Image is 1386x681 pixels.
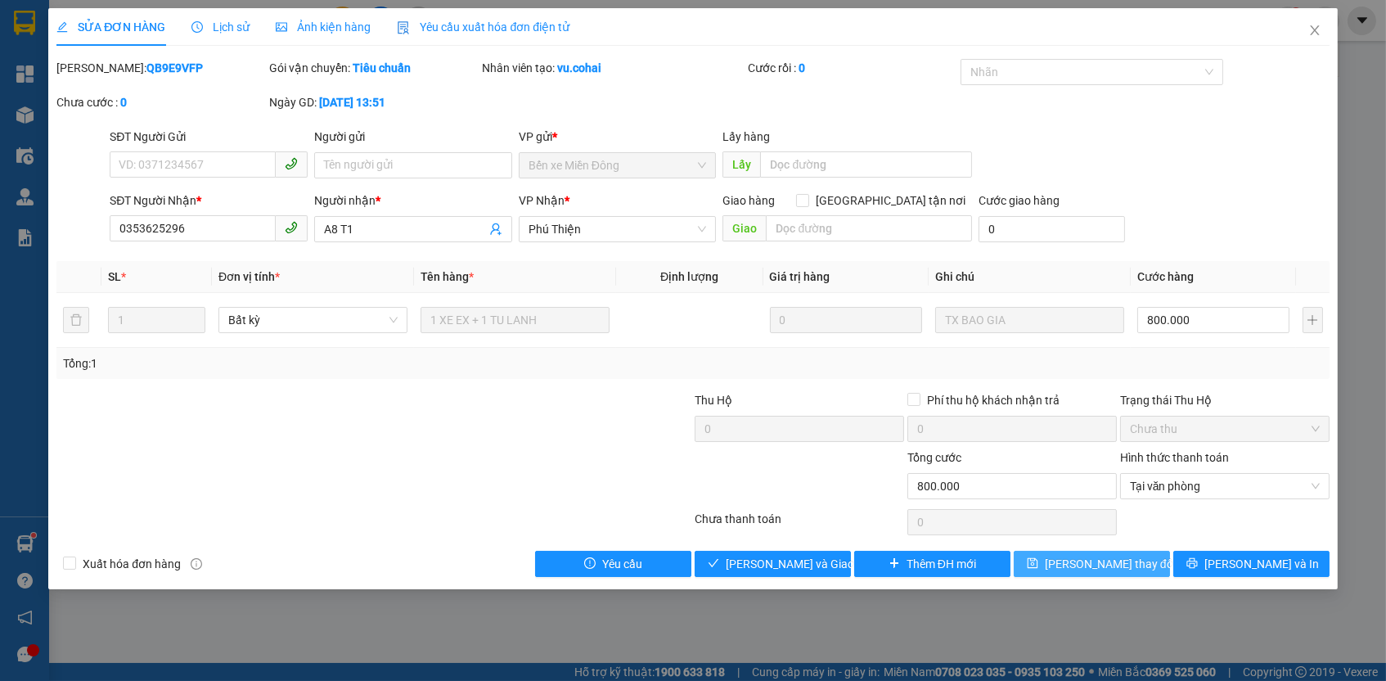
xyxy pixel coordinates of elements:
label: Cước giao hàng [979,194,1060,207]
span: clock-circle [191,21,203,33]
div: Nhân viên tạo: [482,59,745,77]
span: Đơn vị tính [218,270,280,283]
span: phone [285,157,298,170]
span: phone [285,221,298,234]
div: SĐT Người Gửi [110,128,308,146]
span: check [708,557,719,571]
span: Tại văn phòng [1130,474,1320,498]
span: edit [56,21,68,33]
input: Ghi Chú [935,307,1124,333]
span: user-add [489,223,502,236]
b: vu.cohai [557,61,601,74]
div: Gói vận chuyển: [269,59,479,77]
span: plus [889,557,900,571]
b: 0 [120,96,127,109]
div: Người gửi [314,128,512,146]
span: Thêm ĐH mới [907,555,976,573]
span: save [1027,557,1038,571]
span: Giá trị hàng [770,270,830,283]
b: QB9E9VFP [146,61,203,74]
span: [GEOGRAPHIC_DATA] tận nơi [809,192,972,210]
span: exclamation-circle [584,557,596,571]
input: Dọc đường [766,215,971,241]
input: VD: Bàn, Ghế [421,307,610,333]
div: Người nhận [314,192,512,210]
span: Phú Thiện [529,217,707,241]
input: Dọc đường [760,151,971,178]
div: Ngày GD: [269,93,479,111]
div: Trạng thái Thu Hộ [1120,391,1330,409]
button: check[PERSON_NAME] và Giao hàng [695,551,851,577]
span: [PERSON_NAME] và Giao hàng [726,555,883,573]
label: Hình thức thanh toán [1120,451,1229,464]
span: Lấy [722,151,760,178]
span: printer [1186,557,1198,571]
span: picture [276,21,287,33]
span: Phí thu hộ khách nhận trả [920,391,1066,409]
span: Tổng cước [907,451,961,464]
b: Tiêu chuẩn [353,61,411,74]
span: SL [108,270,121,283]
span: [PERSON_NAME] thay đổi [1045,555,1176,573]
input: 0 [770,307,922,333]
span: Giao [722,215,766,241]
span: Bất kỳ [228,308,398,332]
button: save[PERSON_NAME] thay đổi [1014,551,1170,577]
th: Ghi chú [929,261,1131,293]
div: [PERSON_NAME]: [56,59,266,77]
span: [PERSON_NAME] và In [1204,555,1319,573]
div: Cước rồi : [748,59,957,77]
span: Xuất hóa đơn hàng [76,555,187,573]
div: SĐT Người Nhận [110,192,308,210]
span: Yêu cầu [602,555,642,573]
div: Chưa cước : [56,93,266,111]
span: Cước hàng [1137,270,1194,283]
button: delete [63,307,89,333]
button: plus [1303,307,1323,333]
div: VP gửi [519,128,717,146]
b: 0 [799,61,805,74]
div: Tổng: 1 [63,354,535,372]
button: printer[PERSON_NAME] và In [1173,551,1330,577]
span: info-circle [191,558,202,570]
span: Định lượng [660,270,718,283]
div: Chưa thanh toán [693,510,906,539]
span: Giao hàng [722,194,775,207]
span: Lấy hàng [722,130,770,143]
span: close [1308,24,1321,37]
button: plusThêm ĐH mới [854,551,1010,577]
span: SỬA ĐƠN HÀNG [56,20,165,34]
span: Bến xe Miền Đông [529,153,707,178]
span: Tên hàng [421,270,474,283]
button: Close [1292,8,1338,54]
span: Ảnh kiện hàng [276,20,371,34]
button: exclamation-circleYêu cầu [535,551,691,577]
span: Yêu cầu xuất hóa đơn điện tử [397,20,569,34]
span: Chưa thu [1130,417,1320,441]
span: Thu Hộ [695,394,732,407]
span: VP Nhận [519,194,565,207]
input: Cước giao hàng [979,216,1125,242]
b: [DATE] 13:51 [319,96,385,109]
span: Lịch sử [191,20,250,34]
img: icon [397,21,410,34]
